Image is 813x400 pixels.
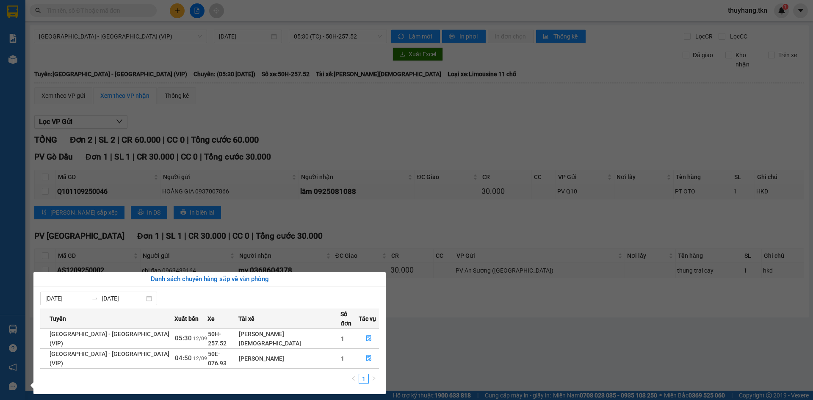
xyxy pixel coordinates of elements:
[40,274,379,284] div: Danh sách chuyến hàng sắp về văn phòng
[175,354,192,362] span: 04:50
[50,314,66,323] span: Tuyến
[79,21,354,31] li: [STREET_ADDRESS][PERSON_NAME]. [GEOGRAPHIC_DATA], Tỉnh [GEOGRAPHIC_DATA]
[359,374,368,383] a: 1
[366,335,372,342] span: file-done
[11,61,78,75] b: GỬI : PV Q10
[207,314,215,323] span: Xe
[369,374,379,384] li: Next Page
[351,376,356,381] span: left
[193,336,207,342] span: 12/09
[369,374,379,384] button: right
[238,314,254,323] span: Tài xế
[359,314,376,323] span: Tác vụ
[359,352,379,365] button: file-done
[359,332,379,345] button: file-done
[348,374,359,384] li: Previous Page
[11,11,53,53] img: logo.jpg
[366,355,372,362] span: file-done
[239,329,340,348] div: [PERSON_NAME][DEMOGRAPHIC_DATA]
[50,350,169,367] span: [GEOGRAPHIC_DATA] - [GEOGRAPHIC_DATA] (VIP)
[174,314,199,323] span: Xuất bến
[239,354,340,363] div: [PERSON_NAME]
[341,335,344,342] span: 1
[371,376,376,381] span: right
[91,295,98,302] span: to
[208,331,227,347] span: 50H-257.52
[45,294,88,303] input: Từ ngày
[208,350,227,367] span: 50E-076.93
[175,334,192,342] span: 05:30
[341,355,344,362] span: 1
[102,294,144,303] input: Đến ngày
[91,295,98,302] span: swap-right
[340,309,358,328] span: Số đơn
[50,331,169,347] span: [GEOGRAPHIC_DATA] - [GEOGRAPHIC_DATA] (VIP)
[193,356,207,361] span: 12/09
[79,31,354,42] li: Hotline: 1900 8153
[348,374,359,384] button: left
